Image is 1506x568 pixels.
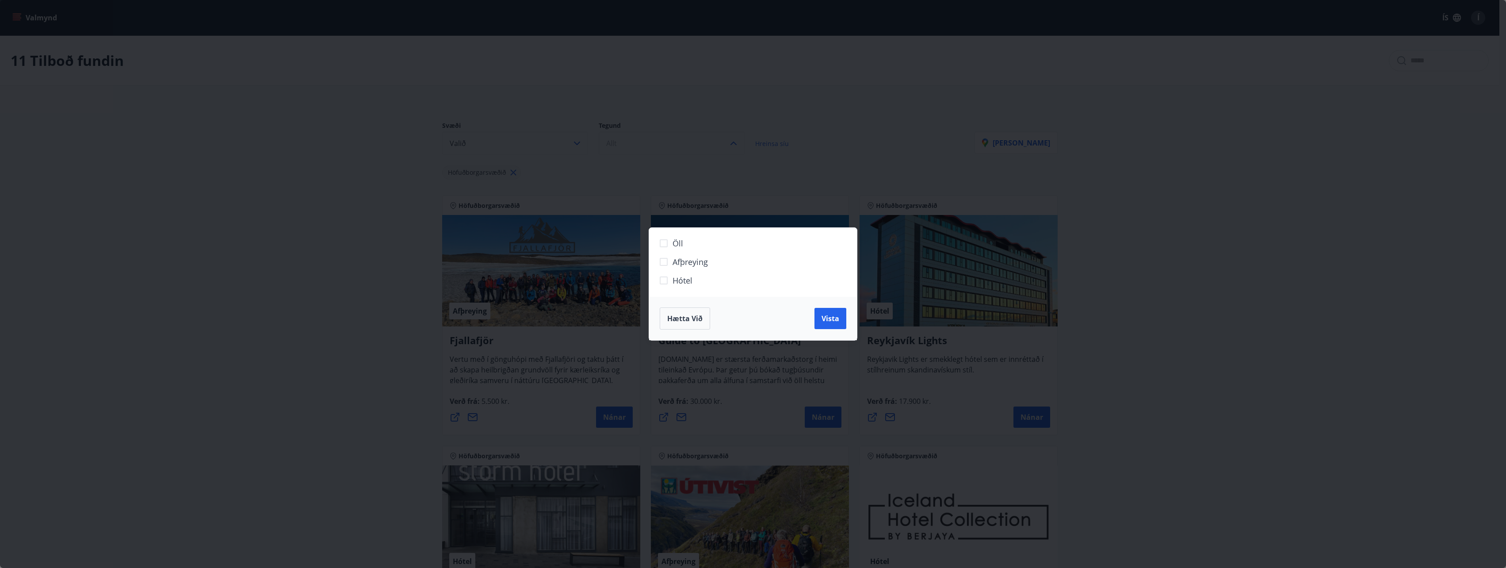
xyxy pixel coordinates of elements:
[673,256,708,268] span: Afþreying
[673,238,683,249] span: Öll
[673,275,692,286] span: Hótel
[660,307,710,330] button: Hætta við
[667,314,703,323] span: Hætta við
[814,308,846,329] button: Vista
[822,314,839,323] span: Vista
